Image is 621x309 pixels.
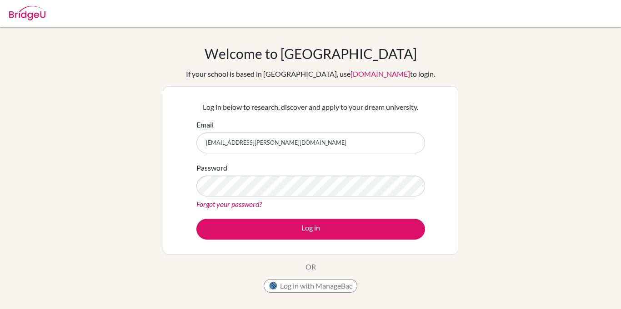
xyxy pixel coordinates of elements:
[351,69,410,78] a: [DOMAIN_NAME]
[305,261,316,272] p: OR
[196,162,227,173] label: Password
[196,119,214,130] label: Email
[196,102,425,113] p: Log in below to research, discover and apply to your dream university.
[196,219,425,240] button: Log in
[196,200,262,208] a: Forgot your password?
[186,69,435,79] div: If your school is based in [GEOGRAPHIC_DATA], use to login.
[205,45,417,62] h1: Welcome to [GEOGRAPHIC_DATA]
[9,6,45,20] img: Bridge-U
[264,279,357,293] button: Log in with ManageBac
